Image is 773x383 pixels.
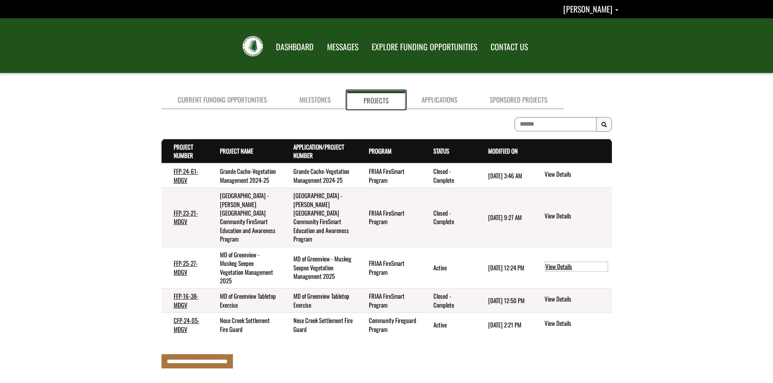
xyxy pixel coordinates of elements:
a: View details [545,170,608,180]
td: action menu [531,163,612,188]
span: [PERSON_NAME] [563,3,612,15]
td: Closed - Complete [421,188,476,247]
a: View details [545,261,608,272]
td: Active [421,247,476,289]
a: Sponsored Projects [474,91,564,109]
a: Wayne Brown [563,3,618,15]
td: Grande Cache-Vegetation Management 2024-25 [281,163,357,188]
td: MD of Greenview - Muskeg Seepee Vegetation Management 2025 [208,247,281,289]
td: action menu [531,188,612,247]
nav: Main Navigation [269,34,534,57]
td: Community Fireguard Program [357,313,421,337]
td: action menu [531,313,612,337]
td: Closed - Complete [421,289,476,313]
a: EXPLORE FUNDING OPPORTUNITIES [366,37,483,57]
button: Search Results [596,117,612,132]
a: Project Number [174,142,193,160]
input: To search on partial text, use the asterisk (*) wildcard character. [515,117,596,131]
a: View details [545,212,608,221]
a: View details [545,319,608,329]
td: CFP-24-05-MDGV [161,313,208,337]
td: FFP-24-61-MDGV [161,163,208,188]
td: Active [421,313,476,337]
time: [DATE] 12:50 PM [488,296,525,305]
td: Closed - Complete [421,163,476,188]
td: action menu [531,247,612,289]
a: FFP-24-61-MDGV [174,167,198,184]
td: Greenview - Sturgeon Heights Community FireSmart Education and Awareness Program [208,188,281,247]
td: FFP-23-21-MDGV [161,188,208,247]
a: FFP-16-38-MDGV [174,291,198,309]
a: DASHBOARD [270,37,320,57]
td: FRIAA FireSmart Program [357,289,421,313]
time: [DATE] 3:46 AM [488,171,522,180]
a: MESSAGES [321,37,364,57]
td: 7/11/2025 12:24 PM [476,247,531,289]
td: FRIAA FireSmart Program [357,163,421,188]
a: View details [545,295,608,304]
a: Applications [405,91,474,109]
a: FFP-23-21-MDGV [174,208,198,226]
td: FRIAA FireSmart Program [357,247,421,289]
a: Current Funding Opportunities [161,91,283,109]
td: MD of Greenview Tabletop Exercise [208,289,281,313]
td: MD of Greenview - Muskeg Seepee Vegetation Management 2025 [281,247,357,289]
th: Actions [531,139,612,163]
td: action menu [531,289,612,313]
td: 8/11/2025 3:46 AM [476,163,531,188]
time: [DATE] 12:24 PM [488,263,524,272]
td: FFP-16-38-MDGV [161,289,208,313]
td: 7/4/2025 9:27 AM [476,188,531,247]
td: MD of Greenview Tabletop Exercise [281,289,357,313]
td: Grande Cache-Vegetation Management 2024-25 [208,163,281,188]
td: FRIAA FireSmart Program [357,188,421,247]
a: Project Name [220,146,253,155]
a: Program [369,146,392,155]
a: Application/Project Number [293,142,344,160]
td: FFP-25-27-MDGV [161,247,208,289]
a: FFP-25-27-MDGV [174,259,198,276]
a: CFP-24-05-MDGV [174,316,200,333]
img: FRIAA Submissions Portal [243,36,263,56]
a: Milestones [283,91,347,109]
a: Status [433,146,449,155]
td: Greenview - Sturgeon Heights Community FireSmart Education and Awareness Program [281,188,357,247]
td: 7/26/2023 12:50 PM [476,289,531,313]
time: [DATE] 2:21 PM [488,320,521,329]
a: Modified On [488,146,518,155]
td: 8/11/2025 2:21 PM [476,313,531,337]
td: Nose Creek Settlement Fire Guard [281,313,357,337]
time: [DATE] 9:27 AM [488,213,522,222]
a: Projects [347,91,405,109]
a: CONTACT US [484,37,534,57]
td: Nose Creek Settlement Fire Guard [208,313,281,337]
